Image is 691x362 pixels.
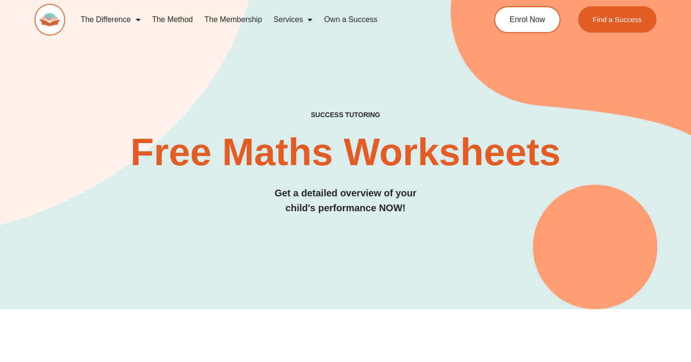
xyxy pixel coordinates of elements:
h4: SUCCESS TUTORING​ [35,111,656,119]
nav: Menu [75,9,459,31]
a: The Membership [199,9,268,31]
span: Find a Success [593,16,642,23]
span: Enrol Now [510,16,545,24]
h2: Free Maths Worksheets​ [35,133,656,171]
a: The Method [146,9,199,31]
a: Find a Success [578,6,656,33]
a: Services [268,9,318,31]
a: Enrol Now [494,6,560,33]
a: The Difference [75,9,146,31]
a: Own a Success [318,9,383,31]
h3: Get a detailed overview of your child's performance NOW! [35,186,656,216]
